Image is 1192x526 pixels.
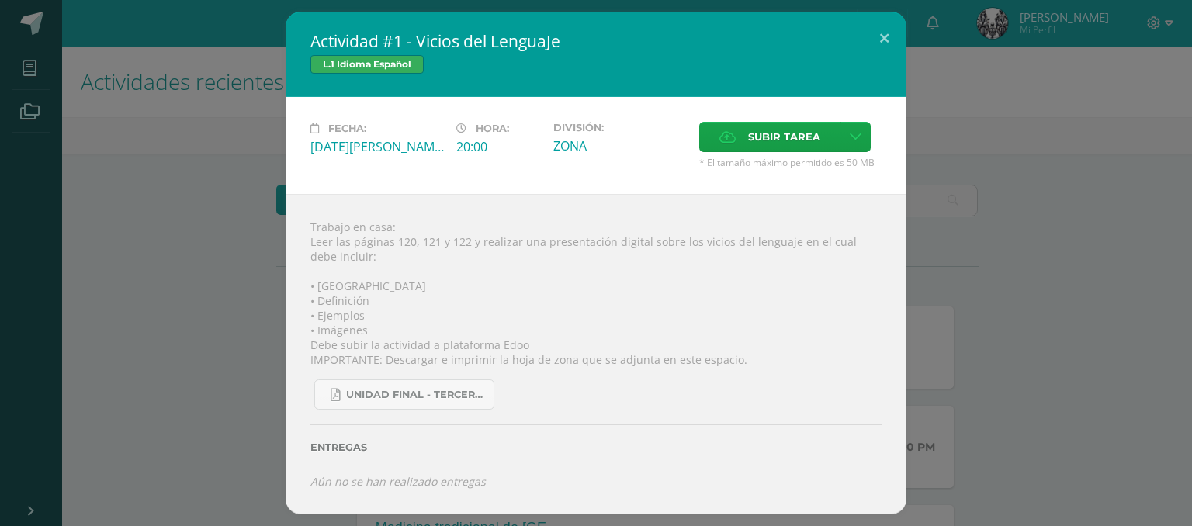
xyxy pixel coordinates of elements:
[456,138,541,155] div: 20:00
[862,12,906,64] button: Close (Esc)
[286,194,906,514] div: Trabajo en casa: Leer las páginas 120, 121 y 122 y realizar una presentación digital sobre los vi...
[553,122,687,133] label: División:
[699,156,882,169] span: * El tamaño máximo permitido es 50 MB
[314,379,494,410] a: UNIDAD FINAL - TERCERO BASICO A-B-C.pdf
[748,123,820,151] span: Subir tarea
[310,441,882,453] label: Entregas
[310,30,882,52] h2: Actividad #1 - Vicios del LenguaJe
[310,474,486,489] i: Aún no se han realizado entregas
[553,137,687,154] div: ZONA
[310,55,424,74] span: L.1 Idioma Español
[310,138,444,155] div: [DATE][PERSON_NAME]
[346,389,486,401] span: UNIDAD FINAL - TERCERO BASICO A-B-C.pdf
[476,123,509,134] span: Hora:
[328,123,366,134] span: Fecha:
